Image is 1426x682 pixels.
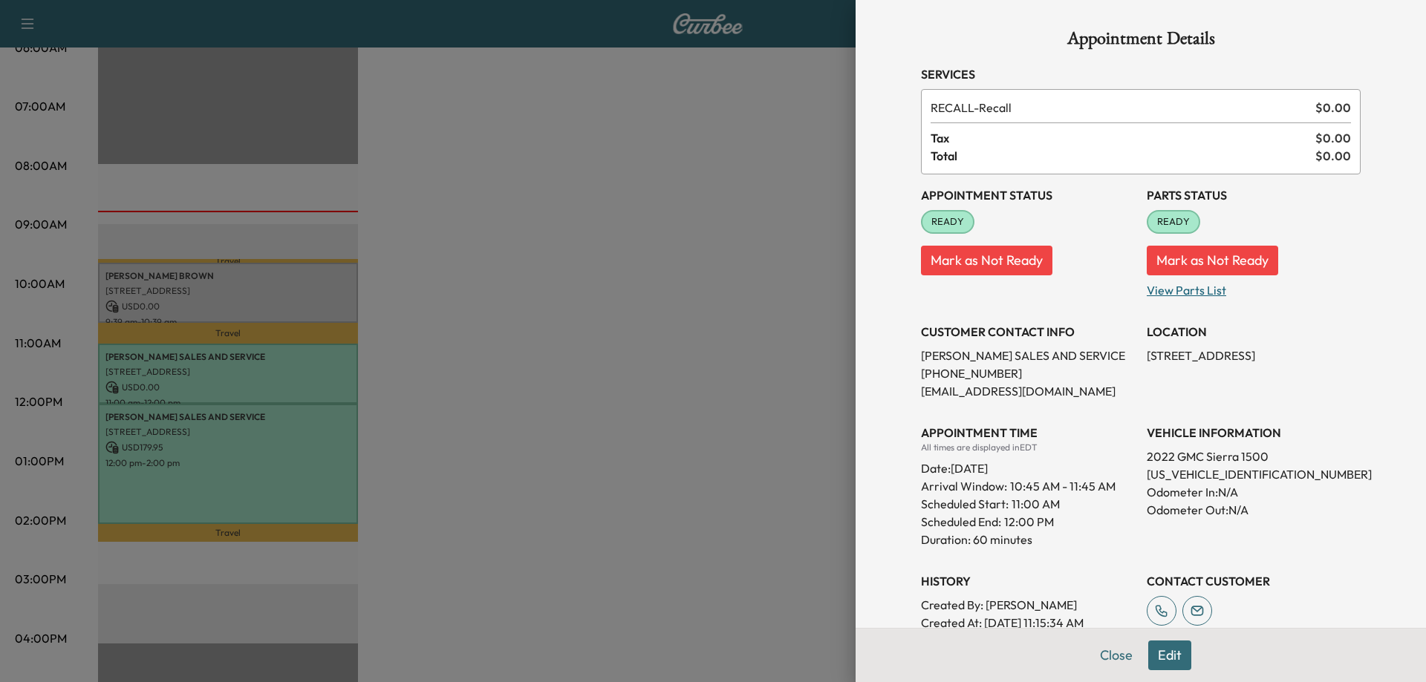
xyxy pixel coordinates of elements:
[931,129,1315,147] span: Tax
[931,147,1315,165] span: Total
[921,442,1135,453] div: All times are displayed in EDT
[1147,347,1361,364] p: [STREET_ADDRESS]
[1315,147,1351,165] span: $ 0.00
[1147,572,1361,590] h3: CONTACT CUSTOMER
[921,186,1135,204] h3: Appointment Status
[1147,275,1361,299] p: View Parts List
[1147,246,1278,275] button: Mark as Not Ready
[1315,99,1351,117] span: $ 0.00
[1148,214,1199,229] span: READY
[921,596,1135,614] p: Created By : [PERSON_NAME]
[1147,465,1361,483] p: [US_VEHICLE_IDENTIFICATION_NUMBER]
[1090,640,1142,670] button: Close
[1147,424,1361,442] h3: VEHICLE INFORMATION
[921,513,1001,531] p: Scheduled End:
[921,614,1135,632] p: Created At : [DATE] 11:15:34 AM
[1147,323,1361,341] h3: LOCATION
[931,99,1309,117] span: Recall
[921,531,1135,548] p: Duration: 60 minutes
[921,323,1135,341] h3: CUSTOMER CONTACT INFO
[1004,513,1054,531] p: 12:00 PM
[1147,501,1361,519] p: Odometer Out: N/A
[921,382,1135,400] p: [EMAIL_ADDRESS][DOMAIN_NAME]
[1012,495,1060,513] p: 11:00 AM
[1010,477,1116,495] span: 10:45 AM - 11:45 AM
[921,30,1361,53] h1: Appointment Details
[921,495,1009,513] p: Scheduled Start:
[921,477,1135,495] p: Arrival Window:
[1147,186,1361,204] h3: Parts Status
[921,572,1135,590] h3: History
[1315,129,1351,147] span: $ 0.00
[921,65,1361,83] h3: Services
[921,424,1135,442] h3: APPOINTMENT TIME
[921,246,1052,275] button: Mark as Not Ready
[921,347,1135,364] p: [PERSON_NAME] SALES AND SERVICE
[1147,483,1361,501] p: Odometer In: N/A
[1148,640,1191,670] button: Edit
[1147,447,1361,465] p: 2022 GMC Sierra 1500
[922,214,973,229] span: READY
[921,453,1135,477] div: Date: [DATE]
[921,364,1135,382] p: [PHONE_NUMBER]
